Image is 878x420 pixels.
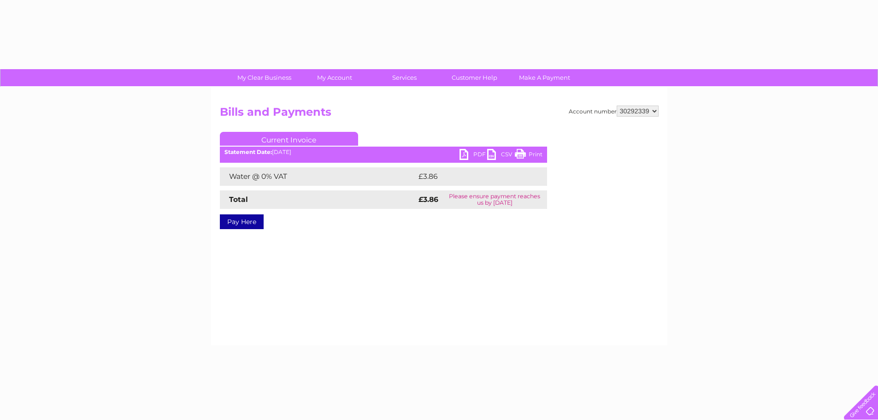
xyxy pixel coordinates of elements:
[229,195,248,204] strong: Total
[220,214,264,229] a: Pay Here
[515,149,542,162] a: Print
[226,69,302,86] a: My Clear Business
[224,148,272,155] b: Statement Date:
[416,167,526,186] td: £3.86
[436,69,513,86] a: Customer Help
[418,195,438,204] strong: £3.86
[220,149,547,155] div: [DATE]
[220,132,358,146] a: Current Invoice
[296,69,372,86] a: My Account
[569,106,659,117] div: Account number
[487,149,515,162] a: CSV
[220,106,659,123] h2: Bills and Payments
[366,69,442,86] a: Services
[507,69,583,86] a: Make A Payment
[442,190,547,209] td: Please ensure payment reaches us by [DATE]
[460,149,487,162] a: PDF
[220,167,416,186] td: Water @ 0% VAT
